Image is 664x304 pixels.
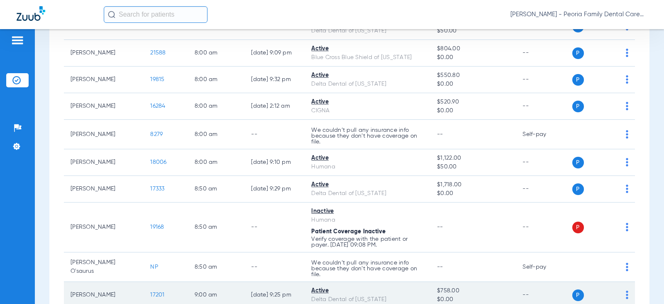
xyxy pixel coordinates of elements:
span: -- [437,224,443,230]
td: 8:50 AM [188,203,245,252]
span: 8279 [150,131,163,137]
td: 8:00 AM [188,40,245,67]
td: [PERSON_NAME] [64,40,144,67]
td: [DATE] 9:32 PM [244,67,305,93]
span: $0.00 [437,189,509,198]
td: [PERSON_NAME] O'saurus [64,252,144,282]
td: -- [516,93,572,120]
td: 8:00 AM [188,149,245,176]
div: Humana [311,163,424,171]
div: Delta Dental of [US_STATE] [311,80,424,89]
span: -- [437,264,443,270]
div: Active [311,180,424,189]
img: group-dot-blue.svg [626,130,628,138]
span: 17201 [150,292,164,298]
span: $50.00 [437,163,509,171]
td: [DATE] 9:10 PM [244,149,305,176]
span: $550.80 [437,71,509,80]
span: 19168 [150,224,164,230]
div: Active [311,287,424,295]
p: We couldn’t pull any insurance info because they don’t have coverage on file. [311,127,424,145]
span: -- [437,131,443,137]
td: 8:00 AM [188,120,245,149]
img: group-dot-blue.svg [626,75,628,84]
div: Active [311,98,424,106]
span: $0.00 [437,53,509,62]
span: P [572,289,584,301]
td: 8:00 AM [188,67,245,93]
div: Blue Cross Blue Shield of [US_STATE] [311,53,424,62]
td: [PERSON_NAME] [64,149,144,176]
td: -- [516,203,572,252]
td: Self-pay [516,120,572,149]
td: [PERSON_NAME] [64,67,144,93]
img: Search Icon [108,11,115,18]
span: $1,122.00 [437,154,509,163]
span: $50.00 [437,27,509,35]
td: -- [244,252,305,282]
span: NP [150,264,158,270]
div: Delta Dental of [US_STATE] [311,295,424,304]
div: Humana [311,216,424,225]
img: group-dot-blue.svg [626,102,628,110]
span: $1,718.00 [437,180,509,189]
span: P [572,101,584,112]
td: [DATE] 2:12 AM [244,93,305,120]
td: -- [516,149,572,176]
td: -- [516,176,572,203]
div: CIGNA [311,106,424,115]
img: group-dot-blue.svg [626,263,628,271]
div: Delta Dental of [US_STATE] [311,27,424,35]
span: Patient Coverage Inactive [311,229,386,235]
td: [DATE] 9:29 PM [244,176,305,203]
span: P [572,183,584,195]
td: Self-pay [516,252,572,282]
span: $0.00 [437,106,509,115]
img: group-dot-blue.svg [626,223,628,231]
td: -- [244,203,305,252]
td: [PERSON_NAME] [64,120,144,149]
td: [PERSON_NAME] [64,176,144,203]
td: -- [516,67,572,93]
img: group-dot-blue.svg [626,158,628,166]
td: 8:50 AM [188,252,245,282]
span: $520.90 [437,98,509,106]
img: group-dot-blue.svg [626,185,628,193]
span: 17333 [150,186,164,192]
div: Active [311,154,424,163]
span: $0.00 [437,80,509,89]
td: -- [516,40,572,67]
div: Delta Dental of [US_STATE] [311,189,424,198]
img: Zuub Logo [17,6,45,21]
td: [PERSON_NAME] [64,93,144,120]
p: We couldn’t pull any insurance info because they don’t have coverage on file. [311,260,424,277]
span: P [572,47,584,59]
td: [PERSON_NAME] [64,203,144,252]
span: P [572,74,584,86]
span: 18006 [150,159,166,165]
img: group-dot-blue.svg [626,49,628,57]
span: 21588 [150,50,166,56]
span: 16284 [150,103,165,109]
img: group-dot-blue.svg [626,291,628,299]
div: Active [311,71,424,80]
img: hamburger-icon [11,35,24,45]
span: P [572,157,584,168]
p: Verify coverage with the patient or payer. [DATE] 09:08 PM. [311,236,424,248]
span: $804.00 [437,44,509,53]
span: [PERSON_NAME] - Peoria Family Dental Care [510,10,647,19]
div: Inactive [311,207,424,216]
span: 19815 [150,77,164,82]
span: P [572,222,584,233]
div: Active [311,44,424,53]
td: 8:50 AM [188,176,245,203]
input: Search for patients [104,6,207,23]
td: -- [244,120,305,149]
span: $0.00 [437,295,509,304]
td: 8:00 AM [188,93,245,120]
span: $758.00 [437,287,509,295]
td: [DATE] 9:09 PM [244,40,305,67]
